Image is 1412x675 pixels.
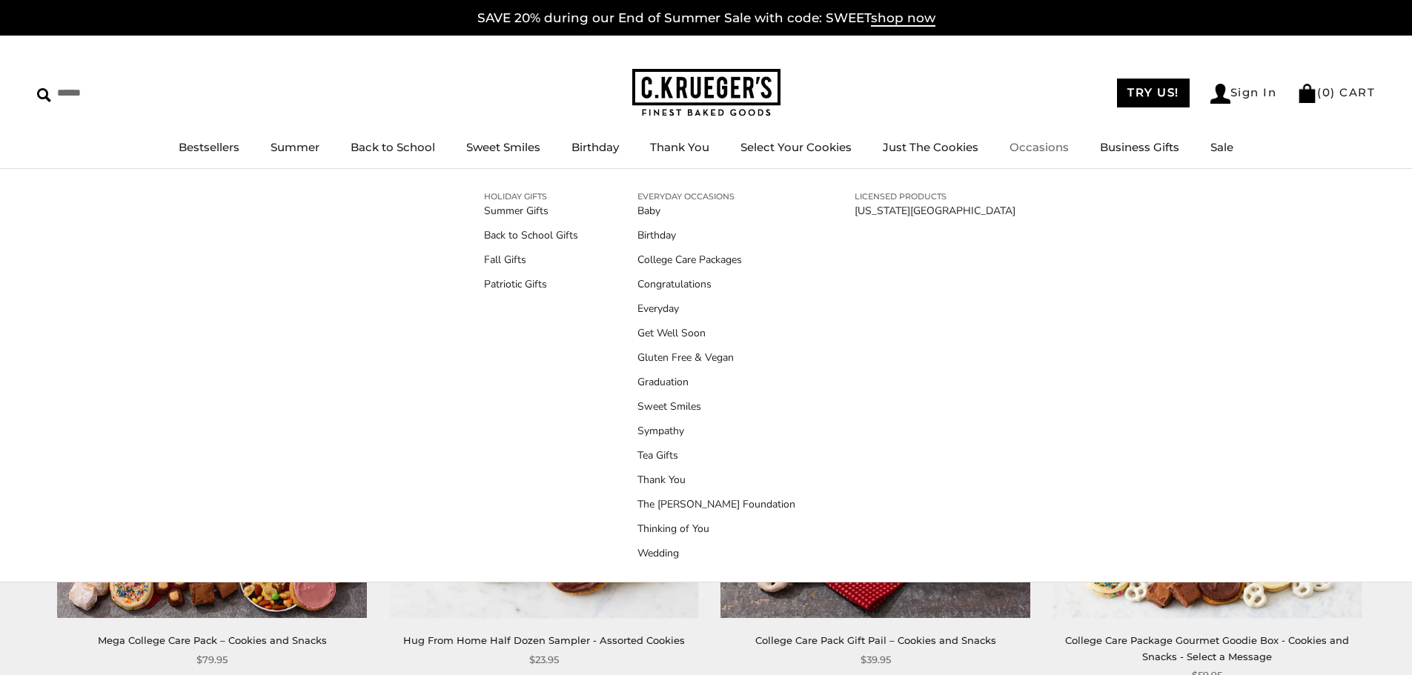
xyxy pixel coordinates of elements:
a: TRY US! [1117,79,1190,107]
input: Search [37,82,213,104]
a: Sweet Smiles [466,140,540,154]
a: [US_STATE][GEOGRAPHIC_DATA] [855,203,1015,219]
a: Thank You [637,472,795,488]
a: Sympathy [637,423,795,439]
a: (0) CART [1297,85,1375,99]
a: The [PERSON_NAME] Foundation [637,496,795,512]
a: Congratulations [637,276,795,292]
a: Everyday [637,301,795,316]
a: College Care Package Gourmet Goodie Box - Cookies and Snacks - Select a Message [1065,634,1349,662]
a: Get Well Soon [637,325,795,341]
a: Sweet Smiles [637,399,795,414]
a: Summer Gifts [484,203,578,219]
a: EVERYDAY OCCASIONS [637,190,795,203]
a: Birthday [637,227,795,243]
a: Sign In [1210,84,1277,104]
a: LICENSED PRODUCTS [855,190,1015,203]
span: $23.95 [529,652,559,668]
a: Business Gifts [1100,140,1179,154]
a: Back to School Gifts [484,227,578,243]
a: Thank You [650,140,709,154]
span: $39.95 [861,652,891,668]
a: Patriotic Gifts [484,276,578,292]
a: Select Your Cookies [740,140,852,154]
a: Bestsellers [179,140,239,154]
a: SAVE 20% during our End of Summer Sale with code: SWEETshop now [477,10,935,27]
img: Bag [1297,84,1317,103]
img: Account [1210,84,1230,104]
a: Graduation [637,374,795,390]
a: Occasions [1010,140,1069,154]
a: Back to School [351,140,435,154]
a: Wedding [637,545,795,561]
a: Sale [1210,140,1233,154]
a: College Care Pack Gift Pail – Cookies and Snacks [755,634,996,646]
a: Baby [637,203,795,219]
span: $79.95 [196,652,228,668]
a: Thinking of You [637,521,795,536]
span: shop now [871,10,935,27]
a: Gluten Free & Vegan [637,350,795,365]
a: Mega College Care Pack – Cookies and Snacks [98,634,327,646]
a: Tea Gifts [637,448,795,463]
a: Hug From Home Half Dozen Sampler - Assorted Cookies [403,634,685,646]
a: College Care Packages [637,252,795,267]
img: C.KRUEGER'S [632,69,780,117]
a: HOLIDAY GIFTS [484,190,578,203]
img: Search [37,88,51,102]
a: Summer [271,140,319,154]
a: Birthday [571,140,619,154]
a: Just The Cookies [883,140,978,154]
span: 0 [1322,85,1331,99]
a: Fall Gifts [484,252,578,267]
